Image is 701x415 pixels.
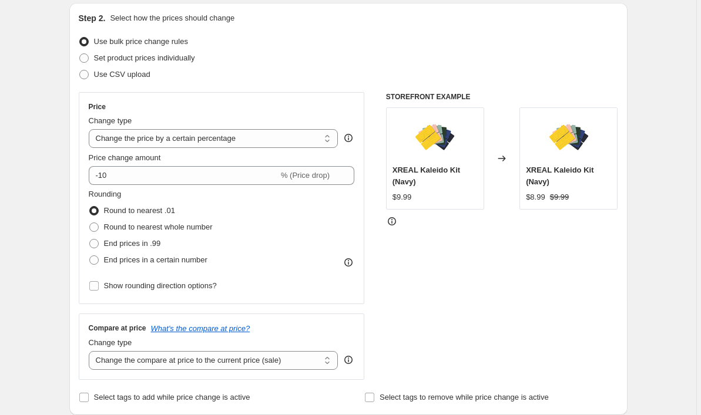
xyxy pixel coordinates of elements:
[94,37,188,46] span: Use bulk price change rules
[104,206,175,215] span: Round to nearest .01
[89,190,122,198] span: Rounding
[411,114,458,161] img: Stickers_80x.jpg
[104,222,213,231] span: Round to nearest whole number
[545,114,592,161] img: Stickers_80x.jpg
[151,324,250,333] button: What's the compare at price?
[526,191,545,203] div: $8.99
[386,92,618,102] h6: STOREFRONT EXAMPLE
[343,132,354,144] div: help
[343,354,354,366] div: help
[110,12,234,24] p: Select how the prices should change
[94,70,150,79] span: Use CSV upload
[94,53,195,62] span: Set product prices individually
[393,191,412,203] div: $9.99
[89,323,146,333] h3: Compare at price
[79,12,106,24] h2: Step 2.
[89,166,279,185] input: -15
[380,393,549,401] span: Select tags to remove while price change is active
[94,393,250,401] span: Select tags to add while price change is active
[104,255,207,264] span: End prices in a certain number
[89,116,132,125] span: Change type
[104,281,217,290] span: Show rounding direction options?
[550,191,569,203] strike: $9.99
[104,239,161,248] span: End prices in .99
[526,166,593,186] span: XREAL Kaleido Kit (Navy)
[281,171,330,180] span: % (Price drop)
[89,102,106,112] h3: Price
[89,338,132,347] span: Change type
[393,166,460,186] span: XREAL Kaleido Kit (Navy)
[89,153,161,162] span: Price change amount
